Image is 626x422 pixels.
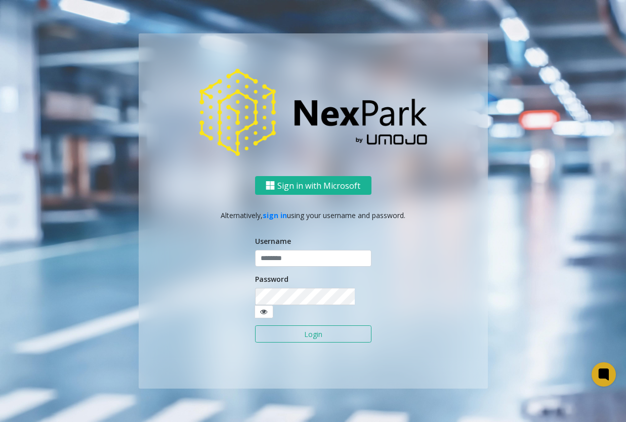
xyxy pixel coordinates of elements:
[255,325,371,343] button: Login
[255,176,371,195] button: Sign in with Microsoft
[149,210,478,221] p: Alternatively, using your username and password.
[255,274,288,284] label: Password
[255,236,291,246] label: Username
[263,210,287,220] a: sign in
